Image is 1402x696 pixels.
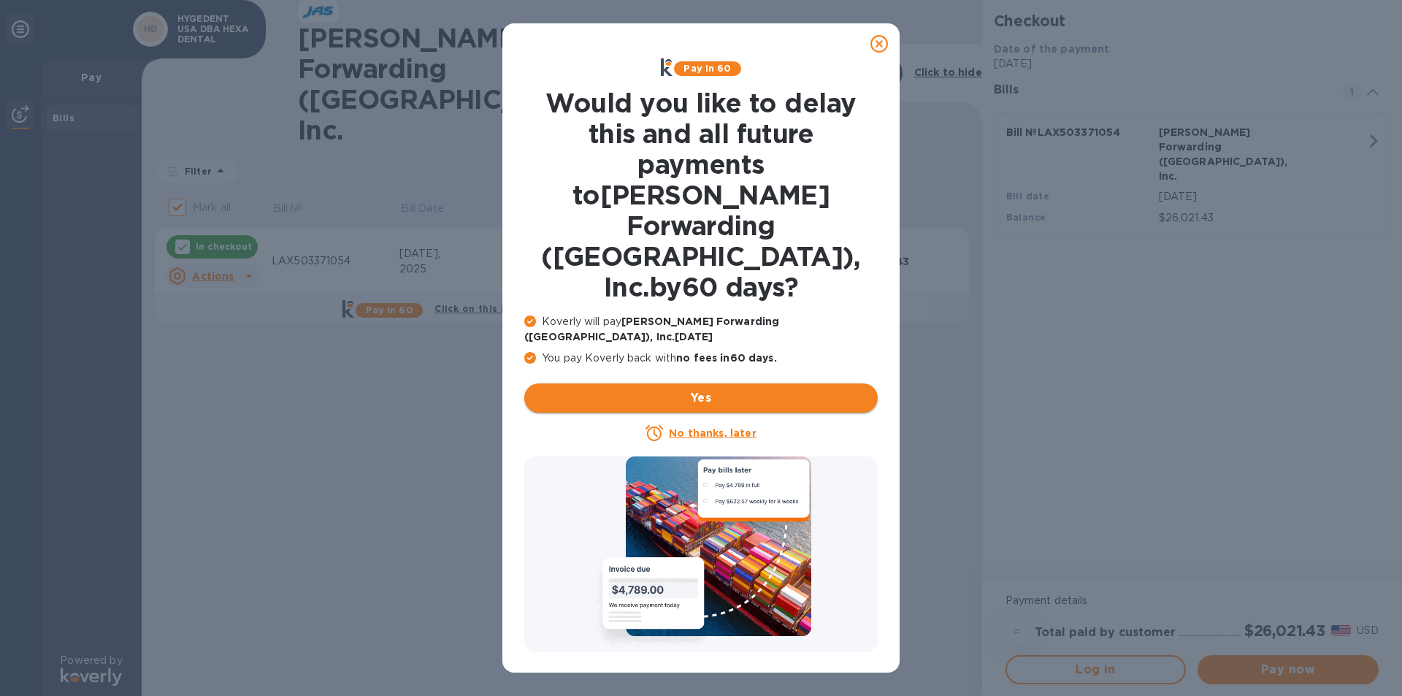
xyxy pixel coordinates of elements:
[676,352,776,364] b: no fees in 60 days .
[524,316,779,343] b: [PERSON_NAME] Forwarding ([GEOGRAPHIC_DATA]), Inc. [DATE]
[669,427,756,439] u: No thanks, later
[524,351,878,366] p: You pay Koverly back with
[524,383,878,413] button: Yes
[536,389,866,407] span: Yes
[683,63,731,74] b: Pay in 60
[524,314,878,345] p: Koverly will pay
[524,88,878,302] h1: Would you like to delay this and all future payments to [PERSON_NAME] Forwarding ([GEOGRAPHIC_DAT...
